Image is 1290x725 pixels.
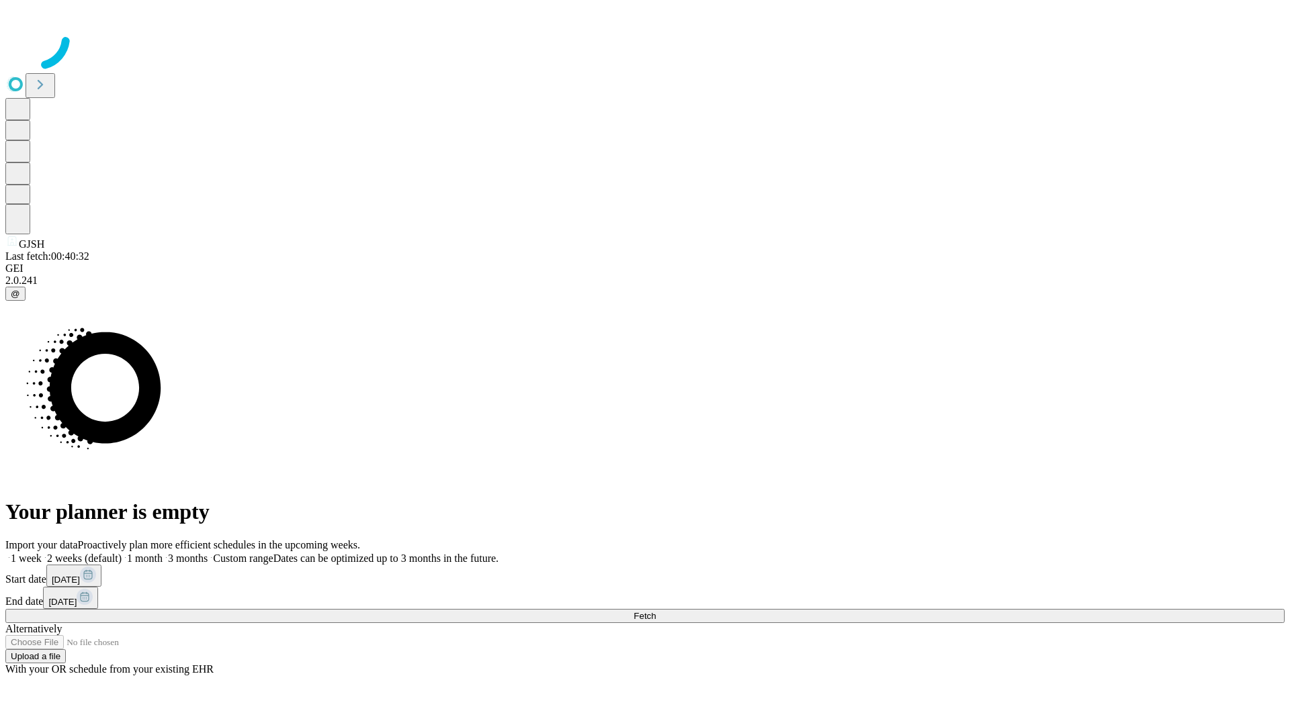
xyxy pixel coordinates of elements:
[5,565,1285,587] div: Start date
[5,623,62,634] span: Alternatively
[5,649,66,663] button: Upload a file
[5,262,1285,275] div: GEI
[5,539,78,550] span: Import your data
[52,575,80,585] span: [DATE]
[5,663,214,675] span: With your OR schedule from your existing EHR
[19,238,44,250] span: GJSH
[43,587,98,609] button: [DATE]
[5,275,1285,287] div: 2.0.241
[634,611,656,621] span: Fetch
[11,552,42,564] span: 1 week
[273,552,499,564] span: Dates can be optimized up to 3 months in the future.
[5,287,26,301] button: @
[47,552,122,564] span: 2 weeks (default)
[5,499,1285,524] h1: Your planner is empty
[78,539,360,550] span: Proactively plan more efficient schedules in the upcoming weeks.
[127,552,163,564] span: 1 month
[11,289,20,299] span: @
[5,250,89,262] span: Last fetch: 00:40:32
[48,597,77,607] span: [DATE]
[213,552,273,564] span: Custom range
[168,552,208,564] span: 3 months
[5,587,1285,609] div: End date
[5,609,1285,623] button: Fetch
[46,565,101,587] button: [DATE]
